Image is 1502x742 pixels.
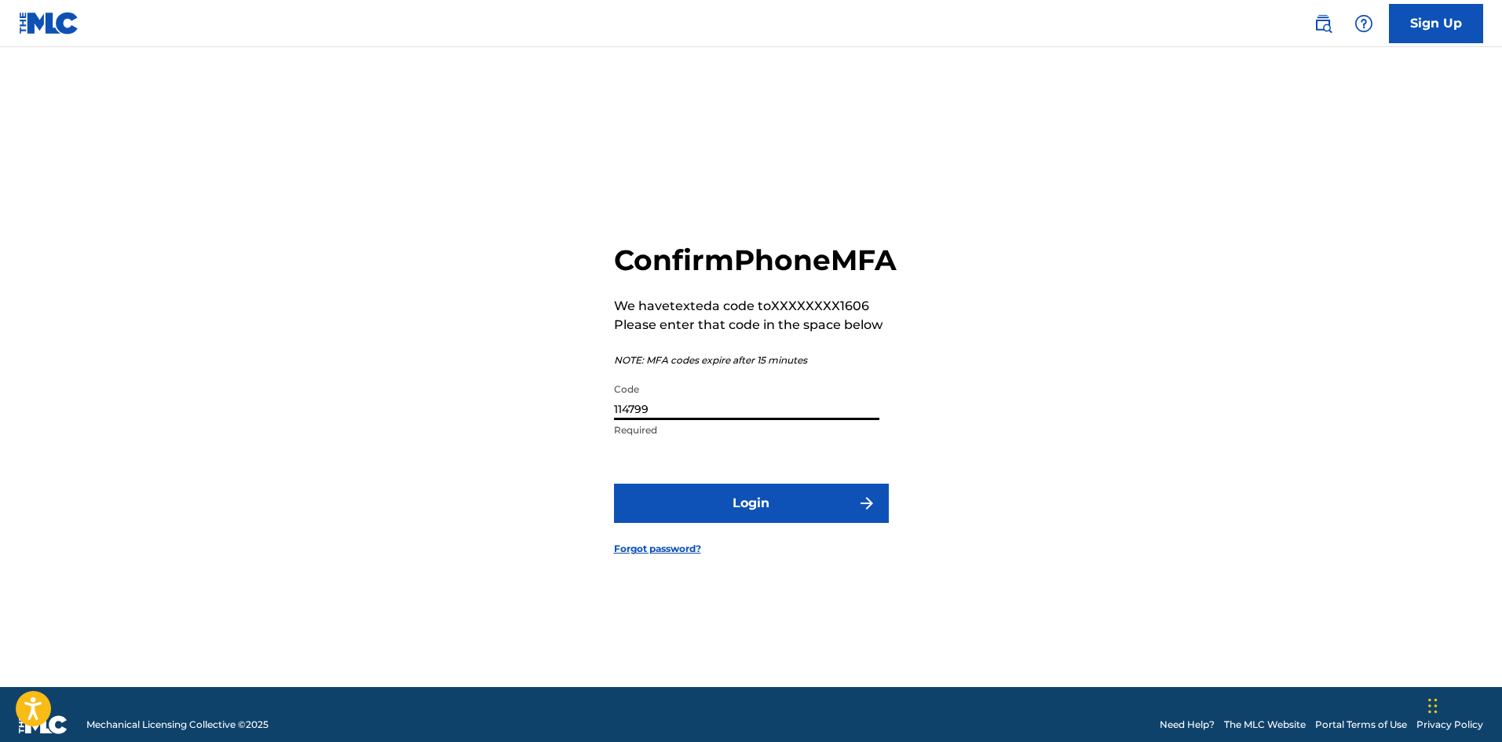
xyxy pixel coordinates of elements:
[1348,8,1380,39] div: Help
[614,484,889,523] button: Login
[19,12,79,35] img: MLC Logo
[614,243,897,278] h2: Confirm Phone MFA
[614,542,701,556] a: Forgot password?
[19,715,68,734] img: logo
[1315,718,1407,732] a: Portal Terms of Use
[86,718,269,732] span: Mechanical Licensing Collective © 2025
[1224,718,1306,732] a: The MLC Website
[1314,14,1332,33] img: search
[1307,8,1339,39] a: Public Search
[1354,14,1373,33] img: help
[1160,718,1215,732] a: Need Help?
[614,297,897,316] p: We have texted a code to XXXXXXXX1606
[614,353,897,367] p: NOTE: MFA codes expire after 15 minutes
[614,316,897,334] p: Please enter that code in the space below
[1389,4,1483,43] a: Sign Up
[614,423,879,437] p: Required
[1423,667,1502,742] iframe: Chat Widget
[1416,718,1483,732] a: Privacy Policy
[1428,682,1438,729] div: Drag
[857,494,876,513] img: f7272a7cc735f4ea7f67.svg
